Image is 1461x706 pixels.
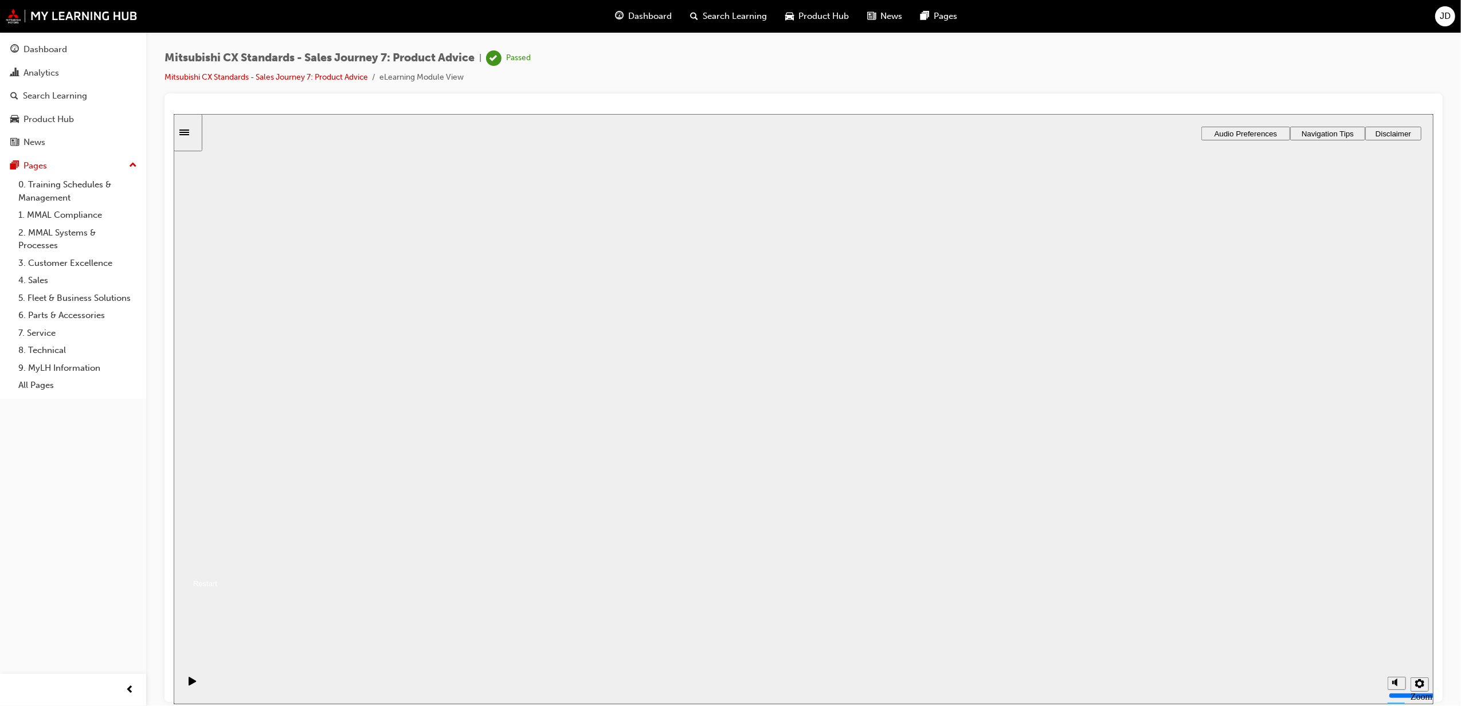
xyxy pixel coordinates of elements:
span: guage-icon [616,9,624,23]
span: pages-icon [921,9,930,23]
span: Disclaimer [1202,15,1237,24]
button: DashboardAnalyticsSearch LearningProduct HubNews [5,37,142,155]
div: Product Hub [23,113,74,126]
div: Analytics [23,66,59,80]
a: 2. MMAL Systems & Processes [14,224,142,254]
a: Dashboard [5,39,142,60]
a: guage-iconDashboard [606,5,681,28]
a: News [5,132,142,153]
button: JD [1435,6,1455,26]
img: mmal [6,9,138,23]
label: Zoom to fit [1237,578,1259,608]
button: Settings [1237,563,1255,578]
a: Mitsubishi CX Standards - Sales Journey 7: Product Advice [164,72,368,82]
a: 9. MyLH Information [14,359,142,377]
span: search-icon [691,9,699,23]
div: Pages [23,159,47,172]
a: pages-iconPages [912,5,967,28]
span: pages-icon [10,161,19,171]
button: Pages [5,155,142,176]
a: Product Hub [5,109,142,130]
span: news-icon [10,138,19,148]
a: news-iconNews [859,5,912,28]
div: misc controls [1208,553,1254,590]
span: JD [1440,10,1451,23]
a: Search Learning [5,85,142,107]
button: Pause (Ctrl+Alt+P) [6,562,25,582]
span: learningRecordVerb_PASS-icon [486,50,502,66]
a: search-iconSearch Learning [681,5,777,28]
a: 7. Service [14,324,142,342]
div: playback controls [6,553,25,590]
span: car-icon [10,115,19,125]
a: car-iconProduct Hub [777,5,859,28]
span: Search Learning [703,10,767,23]
span: guage-icon [10,45,19,55]
span: news-icon [868,9,876,23]
span: prev-icon [126,683,135,697]
div: News [23,136,45,149]
span: up-icon [129,158,137,173]
a: 5. Fleet & Business Solutions [14,289,142,307]
a: 1. MMAL Compliance [14,206,142,224]
a: All Pages [14,376,142,394]
span: Audio Preferences [1041,15,1104,24]
span: Navigation Tips [1128,15,1180,24]
span: Mitsubishi CX Standards - Sales Journey 7: Product Advice [164,52,475,65]
a: 4. Sales [14,272,142,289]
span: Pages [934,10,958,23]
div: Search Learning [23,89,87,103]
a: 0. Training Schedules & Management [14,176,142,206]
li: eLearning Module View [379,71,464,84]
span: search-icon [10,91,18,101]
span: car-icon [786,9,794,23]
div: Passed [506,53,531,64]
button: Mute (Ctrl+Alt+M) [1214,563,1232,576]
a: 3. Customer Excellence [14,254,142,272]
span: News [881,10,903,23]
input: volume [1215,577,1289,586]
span: Product Hub [799,10,849,23]
span: Dashboard [629,10,672,23]
span: chart-icon [10,68,19,79]
a: Analytics [5,62,142,84]
div: Dashboard [23,43,67,56]
a: 6. Parts & Accessories [14,307,142,324]
span: | [479,52,481,65]
a: 8. Technical [14,342,142,359]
